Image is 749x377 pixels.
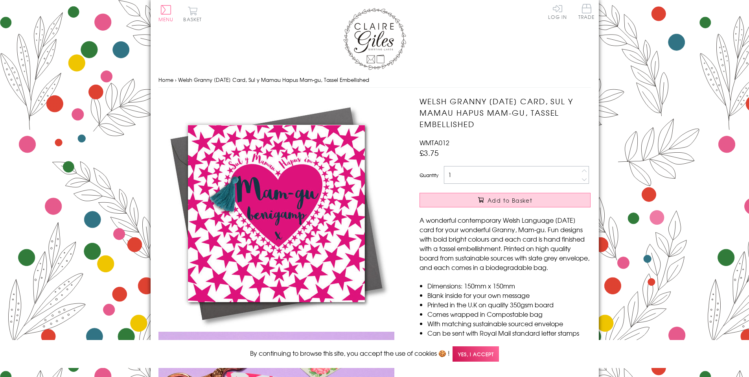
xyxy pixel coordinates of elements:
button: Basket [182,6,204,22]
span: Menu [158,16,174,23]
p: A wonderful contemporary Welsh Language [DATE] card for your wonderful Granny, Mam-gu. Fun design... [420,215,591,272]
button: Add to Basket [420,193,591,207]
li: Blank inside for your own message [427,290,591,300]
li: Comes wrapped in Compostable bag [427,309,591,319]
li: Can be sent with Royal Mail standard letter stamps [427,328,591,338]
a: Trade [578,4,595,21]
li: Printed in the U.K on quality 350gsm board [427,300,591,309]
li: Dimensions: 150mm x 150mm [427,281,591,290]
img: Claire Giles Greetings Cards [343,8,406,70]
span: WMTA012 [420,138,449,147]
span: Add to Basket [488,196,532,204]
img: Welsh Granny Mother's Day Card, Sul y Mamau Hapus Mam-gu, Tassel Embellished [158,96,394,332]
span: Yes, I accept [453,346,499,362]
nav: breadcrumbs [158,72,591,88]
button: Menu [158,5,174,22]
a: Home [158,76,173,83]
a: Log In [548,4,567,19]
span: £3.75 [420,147,439,158]
span: Trade [578,4,595,19]
label: Quantity [420,172,438,179]
span: Welsh Granny [DATE] Card, Sul y Mamau Hapus Mam-gu, Tassel Embellished [178,76,369,83]
h1: Welsh Granny [DATE] Card, Sul y Mamau Hapus Mam-gu, Tassel Embellished [420,96,591,129]
span: › [175,76,177,83]
li: With matching sustainable sourced envelope [427,319,591,328]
